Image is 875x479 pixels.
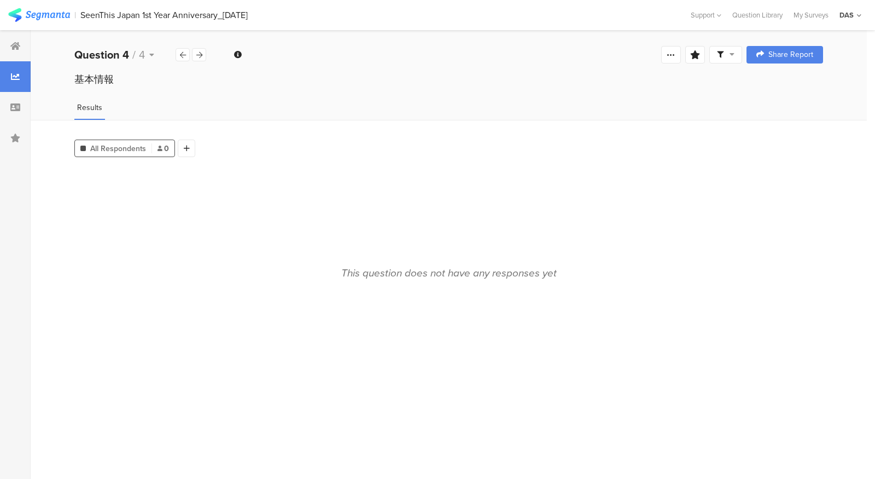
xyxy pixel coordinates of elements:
[839,10,854,20] div: DAS
[74,9,76,21] div: |
[80,10,248,20] div: SeenThis Japan 1st Year Anniversary_[DATE]
[768,51,813,59] span: Share Report
[132,47,136,63] span: /
[74,47,129,63] b: Question 4
[727,10,788,20] a: Question Library
[90,143,146,154] span: All Respondents
[788,10,834,20] a: My Surveys
[341,265,557,281] div: This question does not have any responses yet
[691,7,721,24] div: Support
[139,47,145,63] span: 4
[8,8,70,22] img: segmanta logo
[74,72,823,86] div: 基本情報
[77,102,102,113] span: Results
[157,143,169,154] span: 0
